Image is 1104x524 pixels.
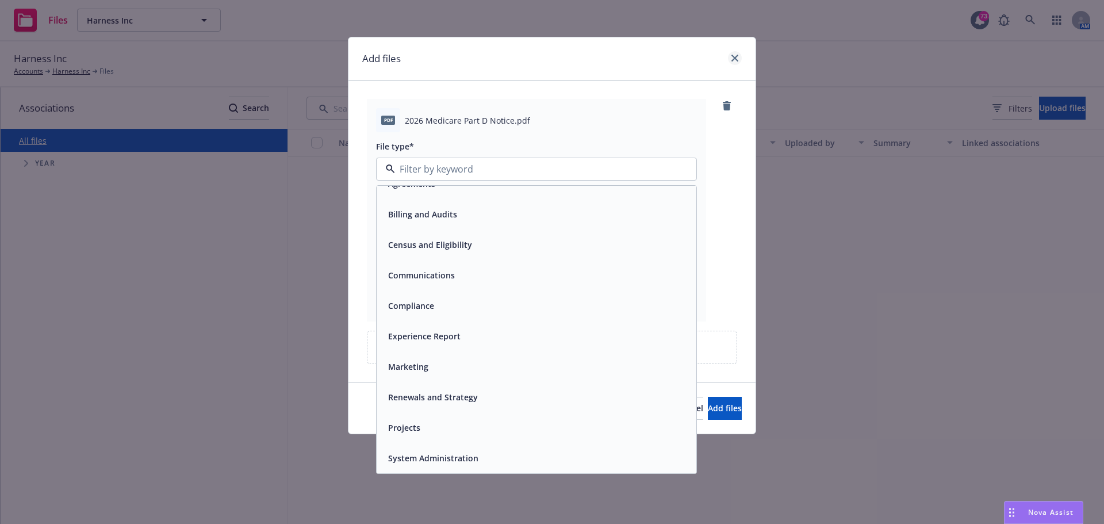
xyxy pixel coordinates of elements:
div: Upload new files [367,331,737,364]
button: Projects [388,422,420,434]
button: Experience Report [388,330,461,342]
button: Add files [708,397,742,420]
button: Marketing [388,361,428,373]
h1: Add files [362,51,401,66]
button: Billing and Audits [388,208,457,220]
button: Nova Assist [1004,501,1083,524]
button: Renewals and Strategy [388,391,478,403]
span: Add files [708,403,742,414]
a: remove [720,99,734,113]
button: Compliance [388,300,434,312]
button: Census and Eligibility [388,239,472,251]
button: Communications [388,269,455,281]
span: File type* [376,141,414,152]
span: pdf [381,116,395,124]
span: 2026 Medicare Part D Notice.pdf [405,114,530,127]
div: Drag to move [1005,502,1019,523]
span: Nova Assist [1028,507,1074,517]
button: System Administration [388,452,478,464]
a: close [728,51,742,65]
input: Filter by keyword [395,162,673,176]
